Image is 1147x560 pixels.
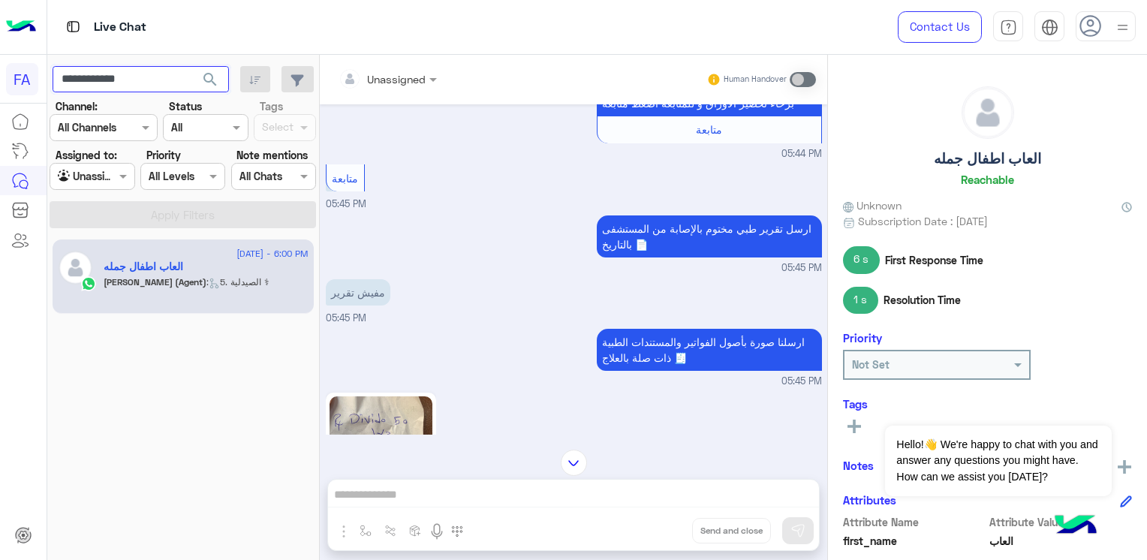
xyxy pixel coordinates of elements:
[64,17,83,36] img: tab
[104,260,183,273] h5: العاب اطفال جمله
[843,493,896,507] h6: Attributes
[6,63,38,95] div: FA
[843,397,1132,411] h6: Tags
[843,533,986,549] span: first_name
[597,215,822,257] p: 7/9/2025, 5:45 PM
[696,123,722,136] span: متابعة
[326,279,390,306] p: 7/9/2025, 5:45 PM
[6,11,36,43] img: Logo
[885,252,983,268] span: First Response Time
[961,173,1014,186] h6: Reachable
[781,375,822,389] span: 05:45 PM
[898,11,982,43] a: Contact Us
[326,312,366,324] span: 05:45 PM
[885,426,1111,496] span: Hello!👋 We're happy to chat with you and answer any questions you might have. How can we assist y...
[724,74,787,86] small: Human Handover
[326,198,366,209] span: 05:45 PM
[56,147,117,163] label: Assigned to:
[843,197,902,213] span: Unknown
[989,533,1133,549] span: العاب
[962,87,1013,138] img: defaultAdmin.png
[192,66,229,98] button: search
[104,276,206,288] span: [PERSON_NAME] (Agent)
[201,71,219,89] span: search
[1113,18,1132,37] img: profile
[597,329,822,371] p: 7/9/2025, 5:45 PM
[56,98,98,114] label: Channel:
[884,292,961,308] span: Resolution Time
[843,331,882,345] h6: Priority
[843,287,878,314] span: 1 s
[993,11,1023,43] a: tab
[169,98,202,114] label: Status
[50,201,316,228] button: Apply Filters
[843,459,874,472] h6: Notes
[934,150,1041,167] h5: العاب اطفال جمله
[236,247,308,260] span: [DATE] - 6:00 PM
[989,514,1133,530] span: Attribute Value
[1041,19,1058,36] img: tab
[858,213,988,229] span: Subscription Date : [DATE]
[561,450,587,476] img: scroll
[236,147,308,163] label: Note mentions
[692,518,771,543] button: Send and close
[781,147,822,161] span: 05:44 PM
[59,251,92,285] img: defaultAdmin.png
[94,17,146,38] p: Live Chat
[81,276,96,291] img: WhatsApp
[843,246,880,273] span: 6 s
[1118,460,1131,474] img: add
[206,276,269,288] span: : 5. الصيدلية ⚕
[1000,19,1017,36] img: tab
[332,172,358,185] span: متابعة
[781,261,822,275] span: 05:45 PM
[1049,500,1102,552] img: hulul-logo.png
[146,147,181,163] label: Priority
[843,514,986,530] span: Attribute Name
